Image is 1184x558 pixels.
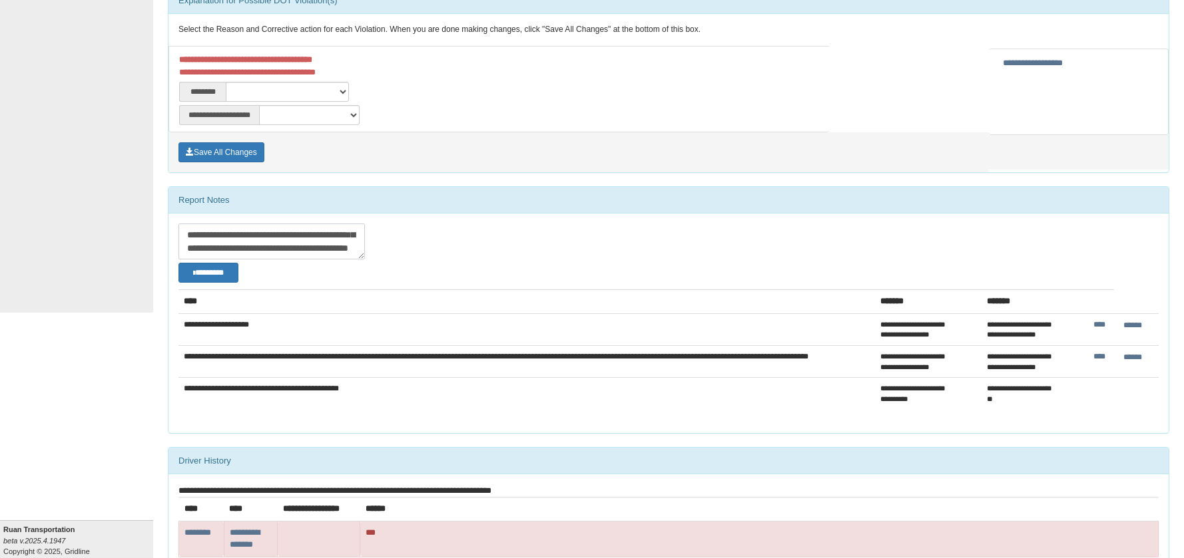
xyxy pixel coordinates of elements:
[3,537,65,545] i: beta v.2025.4.1947
[168,187,1169,213] div: Report Notes
[178,263,238,283] button: Change Filter Options
[3,524,153,557] div: Copyright © 2025, Gridline
[168,448,1169,474] div: Driver History
[178,142,264,162] button: Save
[168,14,1169,46] div: Select the Reason and Corrective action for each Violation. When you are done making changes, cli...
[3,525,75,533] b: Ruan Transportation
